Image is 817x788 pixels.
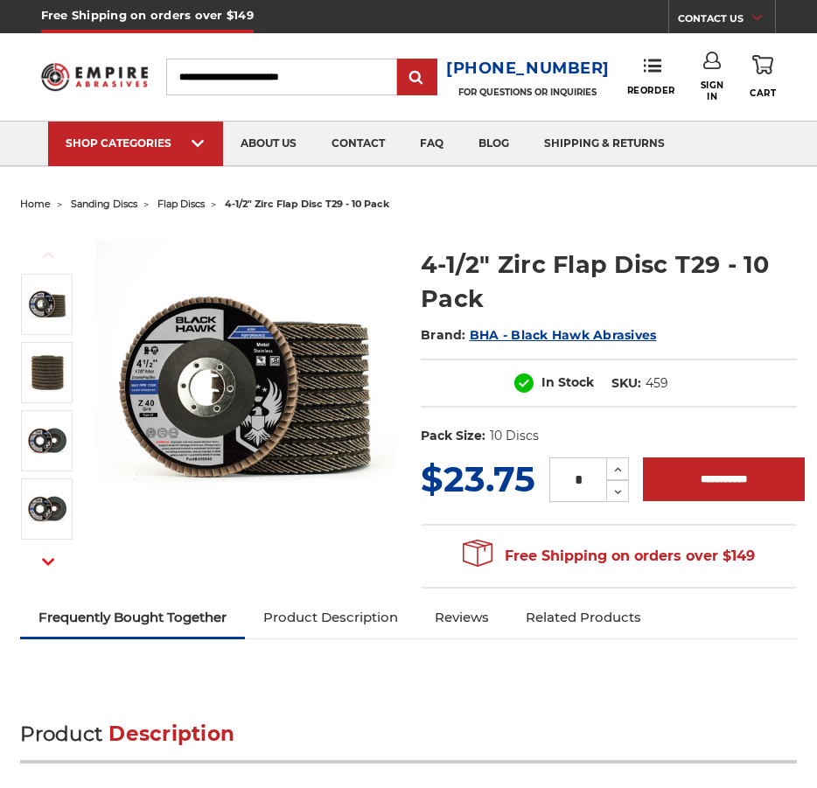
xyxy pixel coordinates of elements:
button: Previous [27,236,69,274]
input: Submit [400,60,435,95]
a: BHA - Black Hawk Abrasives [470,327,657,343]
a: CONTACT US [678,9,775,33]
span: Reorder [627,85,675,96]
div: SHOP CATEGORIES [66,136,206,150]
a: blog [461,122,527,166]
a: Related Products [507,598,660,637]
a: Cart [750,52,776,101]
a: faq [402,122,461,166]
dt: SKU: [611,374,641,393]
span: $23.75 [421,457,535,500]
span: In Stock [541,374,594,390]
span: Sign In [698,80,726,102]
a: contact [314,122,402,166]
button: Next [27,543,69,581]
span: 4-1/2" zirc flap disc t29 - 10 pack [225,198,389,210]
img: 10 pack of premium black hawk flap discs [25,351,69,394]
a: Product Description [245,598,416,637]
a: shipping & returns [527,122,682,166]
span: Product [20,722,102,746]
a: about us [223,122,314,166]
a: home [20,198,51,210]
a: Frequently Bought Together [20,598,245,637]
span: Cart [750,87,776,99]
img: 4.5" Black Hawk Zirconia Flap Disc 10 Pack [96,240,396,540]
a: Reviews [416,598,507,637]
img: Empire Abrasives [41,56,148,98]
a: Reorder [627,58,675,95]
dt: Pack Size: [421,427,485,445]
p: FOR QUESTIONS OR INQUIRIES [446,87,610,98]
img: 40 grit zirc flap disc [25,419,69,463]
span: Description [108,722,234,746]
img: 4.5" Black Hawk Zirconia Flap Disc 10 Pack [25,282,69,326]
a: sanding discs [71,198,137,210]
span: Brand: [421,327,466,343]
dd: 10 Discs [490,427,539,445]
span: Free Shipping on orders over $149 [463,539,755,574]
h1: 4-1/2" Zirc Flap Disc T29 - 10 Pack [421,248,797,316]
a: flap discs [157,198,205,210]
dd: 459 [646,374,668,393]
img: 60 grit zirc flap disc [25,487,69,531]
a: [PHONE_NUMBER] [446,56,610,81]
